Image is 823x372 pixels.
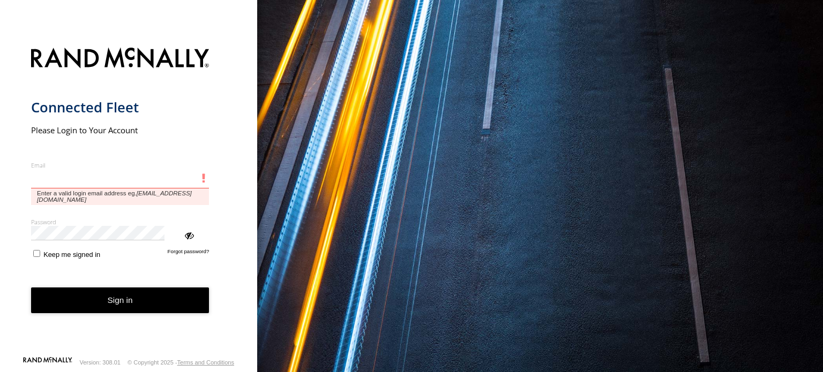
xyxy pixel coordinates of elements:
label: Email [31,161,210,169]
input: Keep me signed in [33,250,40,257]
a: Terms and Conditions [177,359,234,366]
div: ViewPassword [183,230,194,240]
span: Enter a valid login email address eg. [31,188,210,205]
a: Forgot password? [168,248,210,259]
img: Rand McNally [31,45,210,73]
div: © Copyright 2025 - [128,359,234,366]
span: Keep me signed in [43,250,100,259]
label: Password [31,218,210,226]
form: main [31,41,227,356]
button: Sign in [31,287,210,314]
h2: Please Login to Your Account [31,125,210,135]
em: [EMAIL_ADDRESS][DOMAIN_NAME] [37,190,192,203]
a: Visit our Website [23,357,72,368]
div: Version: 308.01 [80,359,121,366]
h1: Connected Fleet [31,98,210,116]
